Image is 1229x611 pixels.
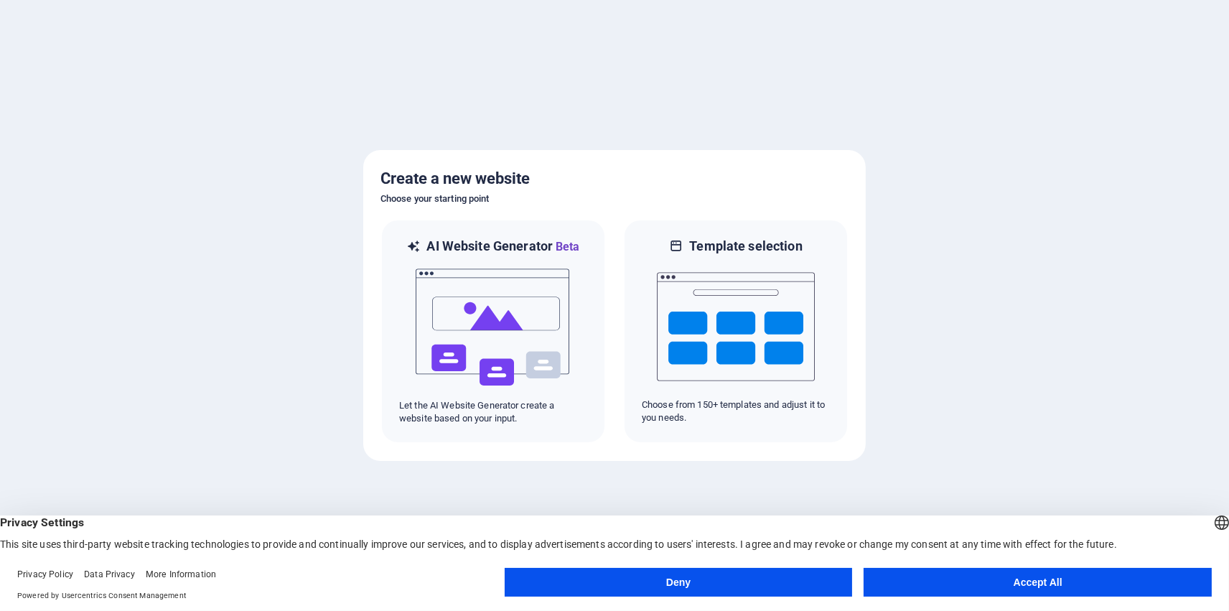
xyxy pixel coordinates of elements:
[426,238,579,256] h6: AI Website Generator
[689,238,802,255] h6: Template selection
[380,190,849,207] h6: Choose your starting point
[380,167,849,190] h5: Create a new website
[414,256,572,399] img: ai
[642,398,830,424] p: Choose from 150+ templates and adjust it to you needs.
[553,240,580,253] span: Beta
[399,399,587,425] p: Let the AI Website Generator create a website based on your input.
[623,219,849,444] div: Template selectionChoose from 150+ templates and adjust it to you needs.
[380,219,606,444] div: AI Website GeneratorBetaaiLet the AI Website Generator create a website based on your input.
